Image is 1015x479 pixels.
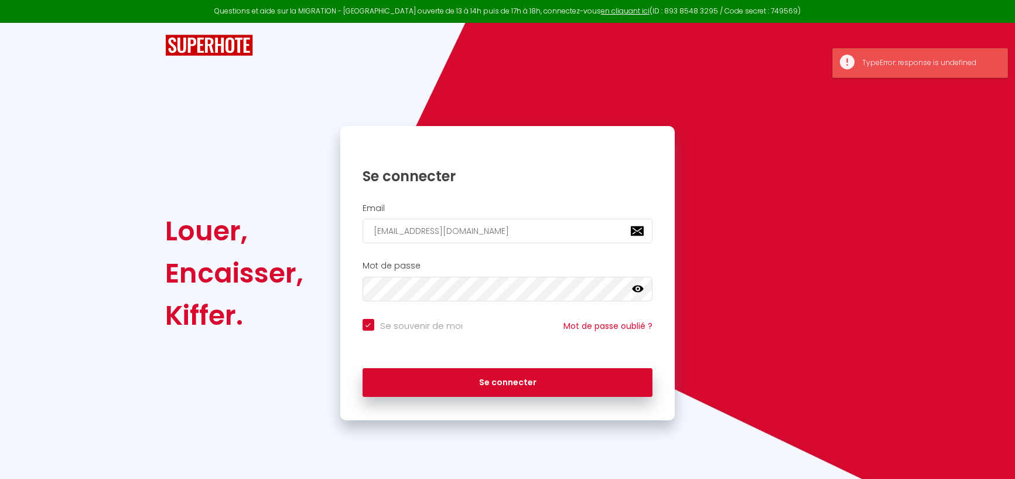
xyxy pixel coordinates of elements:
h2: Email [363,203,653,213]
a: en cliquant ici [601,6,650,16]
button: Se connecter [363,368,653,398]
h2: Mot de passe [363,261,653,271]
div: TypeError: response is undefined [862,57,996,69]
h1: Se connecter [363,167,653,185]
input: Ton Email [363,219,653,243]
img: SuperHote logo [165,35,253,56]
div: Encaisser, [165,252,303,294]
a: Mot de passe oublié ? [563,320,652,332]
div: Kiffer. [165,294,303,337]
div: Louer, [165,210,303,252]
